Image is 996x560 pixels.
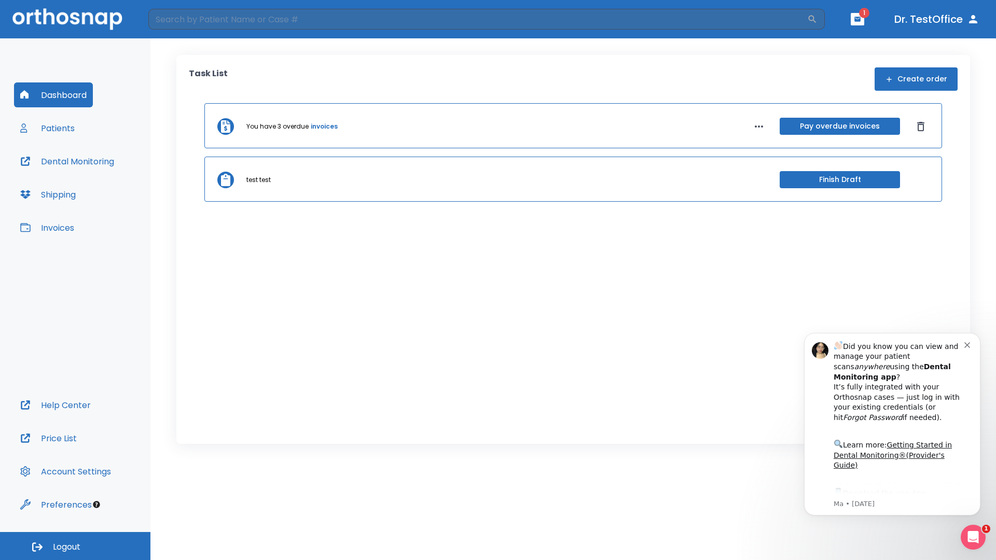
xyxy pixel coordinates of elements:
[14,492,98,517] button: Preferences
[12,8,122,30] img: Orthosnap
[14,459,117,484] button: Account Settings
[14,149,120,174] button: Dental Monitoring
[311,122,338,131] a: invoices
[45,182,176,191] p: Message from Ma, sent 2w ago
[982,525,990,533] span: 1
[789,317,996,532] iframe: Intercom notifications message
[875,67,958,91] button: Create order
[176,22,184,31] button: Dismiss notification
[14,82,93,107] button: Dashboard
[246,122,309,131] p: You have 3 overdue
[189,67,228,91] p: Task List
[14,116,81,141] button: Patients
[961,525,986,550] iframe: Intercom live chat
[14,182,82,207] button: Shipping
[859,8,869,18] span: 1
[912,118,929,135] button: Dismiss
[53,541,80,553] span: Logout
[45,169,176,222] div: Download the app: | ​ Let us know if you need help getting started!
[92,500,101,509] div: Tooltip anchor
[780,118,900,135] button: Pay overdue invoices
[148,9,807,30] input: Search by Patient Name or Case #
[14,393,97,417] button: Help Center
[246,175,271,185] p: test test
[890,10,984,29] button: Dr. TestOffice
[14,215,80,240] button: Invoices
[45,172,137,190] a: App Store
[14,426,83,451] button: Price List
[780,171,900,188] button: Finish Draft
